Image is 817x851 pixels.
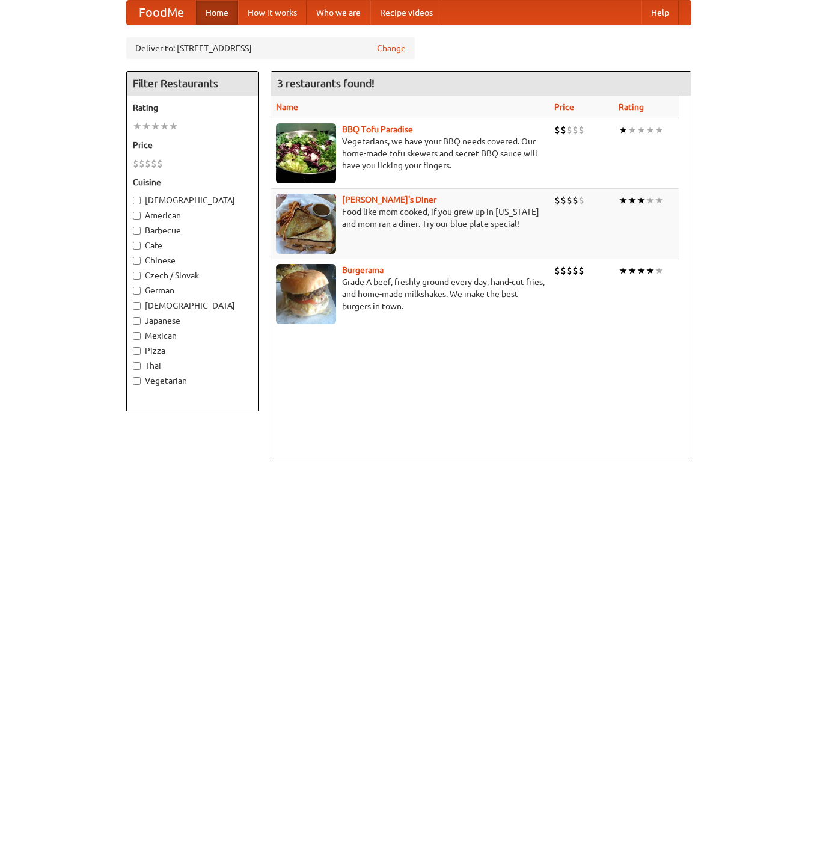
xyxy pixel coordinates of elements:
a: BBQ Tofu Paradise [342,124,413,134]
li: $ [566,264,572,277]
li: ★ [151,120,160,133]
h5: Cuisine [133,176,252,188]
li: $ [578,264,584,277]
li: ★ [637,194,646,207]
li: $ [566,194,572,207]
input: Barbecue [133,227,141,235]
li: $ [157,157,163,170]
li: ★ [646,123,655,137]
img: tofuparadise.jpg [276,123,336,183]
label: Vegetarian [133,375,252,387]
li: ★ [628,123,637,137]
label: Thai [133,360,252,372]
div: Deliver to: [STREET_ADDRESS] [126,37,415,59]
h5: Price [133,139,252,151]
label: Czech / Slovak [133,269,252,281]
h5: Rating [133,102,252,114]
a: Rating [619,102,644,112]
li: ★ [619,264,628,277]
li: ★ [160,120,169,133]
a: FoodMe [127,1,196,25]
input: Czech / Slovak [133,272,141,280]
li: $ [578,123,584,137]
input: American [133,212,141,220]
li: ★ [133,120,142,133]
a: Change [377,42,406,54]
label: American [133,209,252,221]
a: Burgerama [342,265,384,275]
label: [DEMOGRAPHIC_DATA] [133,194,252,206]
input: [DEMOGRAPHIC_DATA] [133,302,141,310]
label: Barbecue [133,224,252,236]
li: $ [572,194,578,207]
p: Grade A beef, freshly ground every day, hand-cut fries, and home-made milkshakes. We make the bes... [276,276,545,312]
label: Chinese [133,254,252,266]
p: Vegetarians, we have your BBQ needs covered. Our home-made tofu skewers and secret BBQ sauce will... [276,135,545,171]
input: Pizza [133,347,141,355]
p: Food like mom cooked, if you grew up in [US_STATE] and mom ran a diner. Try our blue plate special! [276,206,545,230]
li: ★ [637,264,646,277]
a: Home [196,1,238,25]
label: [DEMOGRAPHIC_DATA] [133,300,252,312]
li: ★ [619,123,628,137]
label: Mexican [133,330,252,342]
img: sallys.jpg [276,194,336,254]
input: Mexican [133,332,141,340]
li: ★ [169,120,178,133]
label: Cafe [133,239,252,251]
li: ★ [646,264,655,277]
label: Pizza [133,345,252,357]
li: $ [554,123,560,137]
input: [DEMOGRAPHIC_DATA] [133,197,141,204]
li: ★ [655,123,664,137]
li: $ [554,194,560,207]
li: ★ [619,194,628,207]
input: Vegetarian [133,377,141,385]
li: $ [572,123,578,137]
a: Price [554,102,574,112]
li: $ [151,157,157,170]
ng-pluralize: 3 restaurants found! [277,78,375,89]
li: ★ [646,194,655,207]
a: Name [276,102,298,112]
a: Who we are [307,1,370,25]
li: $ [578,194,584,207]
h4: Filter Restaurants [127,72,258,96]
li: $ [554,264,560,277]
a: Recipe videos [370,1,442,25]
li: $ [133,157,139,170]
li: $ [566,123,572,137]
a: How it works [238,1,307,25]
a: Help [641,1,679,25]
li: $ [139,157,145,170]
input: German [133,287,141,295]
li: $ [560,123,566,137]
input: Japanese [133,317,141,325]
li: $ [145,157,151,170]
a: [PERSON_NAME]'s Diner [342,195,436,204]
li: ★ [655,194,664,207]
li: ★ [628,194,637,207]
input: Chinese [133,257,141,265]
label: German [133,284,252,296]
li: ★ [142,120,151,133]
li: ★ [637,123,646,137]
li: ★ [628,264,637,277]
img: burgerama.jpg [276,264,336,324]
li: $ [572,264,578,277]
input: Cafe [133,242,141,250]
li: $ [560,264,566,277]
label: Japanese [133,315,252,327]
li: ★ [655,264,664,277]
input: Thai [133,362,141,370]
li: $ [560,194,566,207]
